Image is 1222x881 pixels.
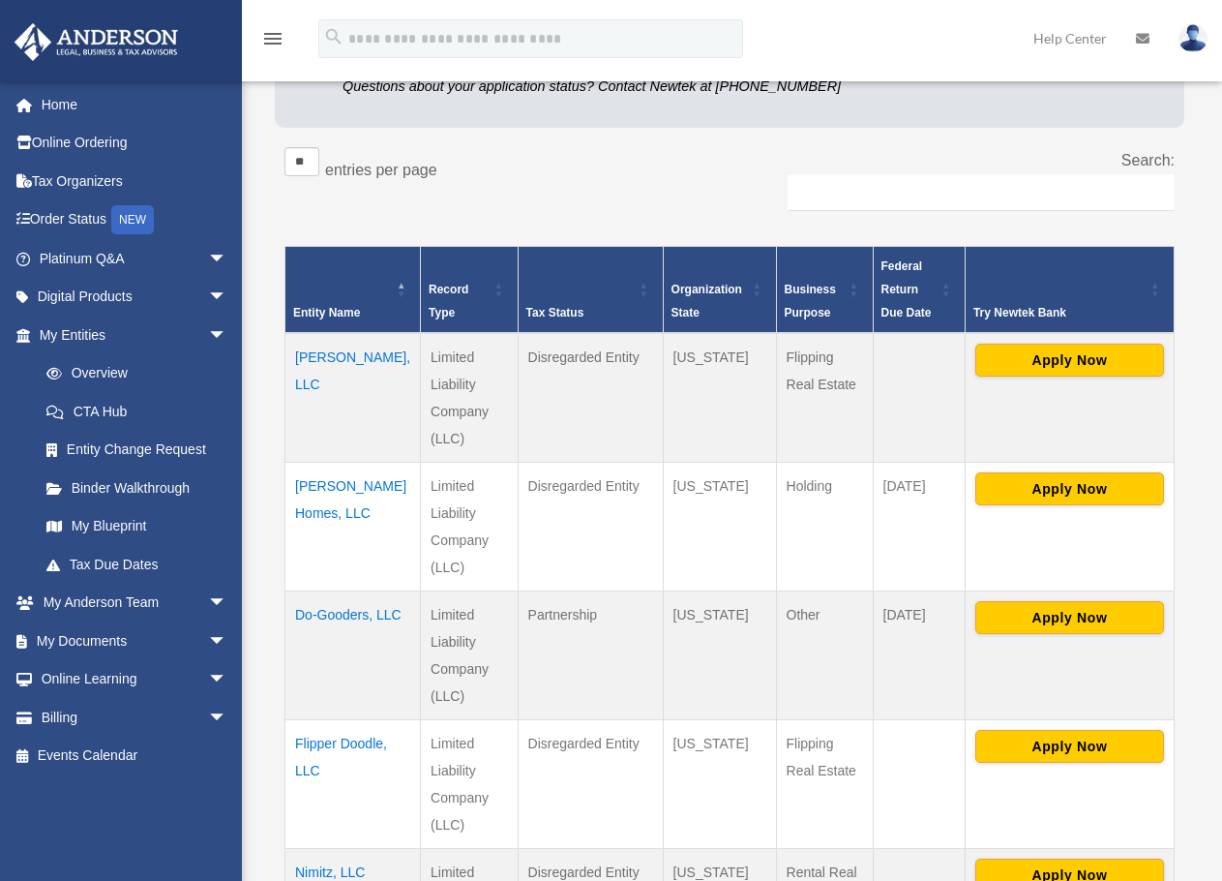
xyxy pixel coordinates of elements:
[208,622,247,661] span: arrow_drop_down
[873,462,965,591] td: [DATE]
[975,730,1164,763] button: Apply Now
[323,26,344,47] i: search
[14,124,256,163] a: Online Ordering
[975,601,1164,634] button: Apply Now
[208,278,247,318] span: arrow_drop_down
[873,591,965,719] td: [DATE]
[518,246,663,333] th: Tax Status: Activate to sort
[261,34,284,50] a: menu
[261,27,284,50] i: menu
[421,246,519,333] th: Record Type: Activate to sort
[14,239,256,278] a: Platinum Q&Aarrow_drop_down
[208,660,247,700] span: arrow_drop_down
[421,333,519,463] td: Limited Liability Company (LLC)
[518,333,663,463] td: Disregarded Entity
[873,246,965,333] th: Federal Return Due Date: Activate to sort
[429,283,468,319] span: Record Type
[325,162,437,178] label: entries per page
[343,75,899,99] p: Questions about your application status? Contact Newtek at [PHONE_NUMBER]
[14,278,256,317] a: Digital Productsarrow_drop_down
[9,23,184,61] img: Anderson Advisors Platinum Portal
[881,259,932,319] span: Federal Return Due Date
[285,462,421,591] td: [PERSON_NAME] Homes, LLC
[1121,152,1175,168] label: Search:
[421,719,519,848] td: Limited Liability Company (LLC)
[14,85,256,124] a: Home
[14,660,256,699] a: Online Learningarrow_drop_down
[285,719,421,848] td: Flipper Doodle, LLC
[14,162,256,200] a: Tax Organizers
[965,246,1174,333] th: Try Newtek Bank : Activate to sort
[14,698,256,737] a: Billingarrow_drop_down
[208,239,247,279] span: arrow_drop_down
[293,306,360,319] span: Entity Name
[1178,24,1207,52] img: User Pic
[518,591,663,719] td: Partnership
[27,469,247,507] a: Binder Walkthrough
[208,316,247,355] span: arrow_drop_down
[776,462,873,591] td: Holding
[663,591,776,719] td: [US_STATE]
[285,333,421,463] td: [PERSON_NAME], LLC
[27,545,247,584] a: Tax Due Dates
[663,246,776,333] th: Organization State: Activate to sort
[526,306,584,319] span: Tax Status
[776,591,873,719] td: Other
[663,719,776,848] td: [US_STATE]
[14,316,247,354] a: My Entitiesarrow_drop_down
[285,591,421,719] td: Do-Gooders, LLC
[518,719,663,848] td: Disregarded Entity
[14,737,256,775] a: Events Calendar
[975,344,1164,377] button: Apply Now
[208,584,247,623] span: arrow_drop_down
[27,507,247,546] a: My Blueprint
[785,283,836,319] span: Business Purpose
[27,431,247,470] a: Entity Change Request
[421,462,519,591] td: Limited Liability Company (LLC)
[14,622,256,660] a: My Documentsarrow_drop_down
[14,584,256,623] a: My Anderson Teamarrow_drop_down
[776,246,873,333] th: Business Purpose: Activate to sort
[975,472,1164,505] button: Apply Now
[671,283,742,319] span: Organization State
[27,392,247,431] a: CTA Hub
[518,462,663,591] td: Disregarded Entity
[421,591,519,719] td: Limited Liability Company (LLC)
[208,698,247,738] span: arrow_drop_down
[776,333,873,463] td: Flipping Real Estate
[973,301,1145,324] div: Try Newtek Bank
[27,354,237,393] a: Overview
[111,205,154,234] div: NEW
[776,719,873,848] td: Flipping Real Estate
[663,462,776,591] td: [US_STATE]
[663,333,776,463] td: [US_STATE]
[285,246,421,333] th: Entity Name: Activate to invert sorting
[14,200,256,240] a: Order StatusNEW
